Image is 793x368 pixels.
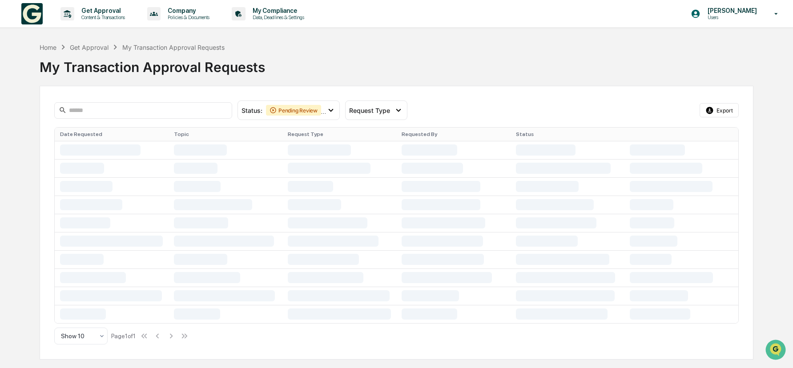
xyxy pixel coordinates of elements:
[349,107,390,114] span: Request Type
[246,7,309,14] p: My Compliance
[9,113,16,120] div: 🖐️
[266,105,321,116] div: Pending Review
[61,108,114,124] a: 🗄️Attestations
[55,128,169,141] th: Date Requested
[151,71,162,81] button: Start new chat
[5,108,61,124] a: 🖐️Preclearance
[89,151,108,157] span: Pylon
[21,3,43,24] img: logo
[700,7,761,14] p: [PERSON_NAME]
[5,125,60,141] a: 🔎Data Lookup
[9,19,162,33] p: How can we help?
[122,44,225,51] div: My Transaction Approval Requests
[73,112,110,121] span: Attestations
[18,129,56,138] span: Data Lookup
[700,14,761,20] p: Users
[242,107,262,114] span: Status :
[161,14,214,20] p: Policies & Documents
[63,150,108,157] a: Powered byPylon
[30,68,146,77] div: Start new chat
[161,7,214,14] p: Company
[511,128,624,141] th: Status
[396,128,510,141] th: Requested By
[40,44,56,51] div: Home
[700,103,739,117] button: Export
[282,128,396,141] th: Request Type
[246,14,309,20] p: Data, Deadlines & Settings
[111,332,136,340] div: Page 1 of 1
[9,68,25,84] img: 1746055101610-c473b297-6a78-478c-a979-82029cc54cd1
[40,52,753,75] div: My Transaction Approval Requests
[70,44,109,51] div: Get Approval
[64,113,72,120] div: 🗄️
[30,77,116,84] div: We're offline, we'll be back soon
[18,112,57,121] span: Preclearance
[74,14,129,20] p: Content & Transactions
[9,130,16,137] div: 🔎
[765,339,789,363] iframe: Open customer support
[169,128,282,141] th: Topic
[74,7,129,14] p: Get Approval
